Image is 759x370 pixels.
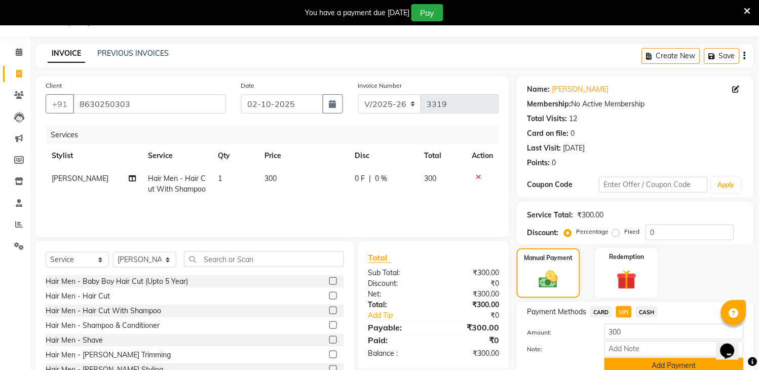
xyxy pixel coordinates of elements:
div: Hair Men - Baby Boy Hair Cut (Upto 5 Year) [46,276,188,287]
img: _gift.svg [611,268,642,292]
div: Points: [527,158,550,168]
div: Discount: [527,228,558,238]
th: Total [419,144,466,167]
label: Client [46,81,62,90]
label: Amount: [519,328,597,337]
div: Services [47,126,507,144]
span: 300 [425,174,437,183]
th: Stylist [46,144,142,167]
a: [PERSON_NAME] [552,84,609,95]
div: Hair Men - Shampoo & Conditioner [46,320,160,331]
th: Disc [349,144,419,167]
button: Create New [642,48,700,64]
label: Fixed [624,227,639,236]
div: ₹300.00 [434,300,507,310]
div: Last Visit: [527,143,561,154]
span: UPI [616,306,632,318]
label: Date [241,81,255,90]
span: CARD [590,306,612,318]
span: CASH [636,306,658,318]
div: Total: [361,300,434,310]
iframe: chat widget [716,329,749,360]
input: Add Note [604,341,744,357]
label: Percentage [576,227,609,236]
button: Apply [712,177,741,193]
div: Sub Total: [361,268,434,278]
span: 300 [265,174,277,183]
span: 0 F [355,173,365,184]
input: Amount [604,324,744,340]
th: Action [466,144,499,167]
span: Total [368,252,392,263]
label: Manual Payment [524,253,573,263]
div: Hair Men - Shave [46,335,103,346]
div: Membership: [527,99,571,109]
div: [DATE] [563,143,585,154]
div: ₹0 [434,334,507,346]
div: ₹300.00 [434,348,507,359]
span: 0 % [375,173,388,184]
input: Enter Offer / Coupon Code [599,177,708,193]
div: Coupon Code [527,179,599,190]
button: Save [704,48,740,64]
div: ₹300.00 [434,289,507,300]
div: ₹0 [434,278,507,289]
div: Balance : [361,348,434,359]
div: Net: [361,289,434,300]
div: Hair Men - Hair Cut With Shampoo [46,306,161,316]
div: Service Total: [527,210,573,220]
div: Name: [527,84,550,95]
a: PREVIOUS INVOICES [97,49,169,58]
label: Note: [519,345,597,354]
div: 0 [552,158,556,168]
th: Service [142,144,212,167]
span: Hair Men - Hair Cut With Shampoo [148,174,206,194]
div: ₹300.00 [577,210,603,220]
span: 1 [218,174,222,183]
div: ₹300.00 [434,321,507,334]
div: No Active Membership [527,99,744,109]
button: +91 [46,94,74,114]
a: Add Tip [361,310,446,321]
div: Discount: [361,278,434,289]
div: Payable: [361,321,434,334]
div: You have a payment due [DATE] [305,8,409,18]
div: Hair Men - [PERSON_NAME] Trimming [46,350,171,360]
span: [PERSON_NAME] [52,174,108,183]
input: Search by Name/Mobile/Email/Code [73,94,226,114]
label: Invoice Number [358,81,402,90]
span: | [369,173,371,184]
button: Pay [411,4,443,21]
div: Total Visits: [527,114,567,124]
div: Card on file: [527,128,568,139]
input: Search or Scan [184,251,344,267]
span: Payment Methods [527,307,586,317]
label: Redemption [609,252,644,262]
div: Hair Men - Hair Cut [46,291,110,302]
a: INVOICE [48,45,85,63]
div: 0 [571,128,575,139]
img: _cash.svg [533,269,563,290]
div: 12 [569,114,577,124]
div: Paid: [361,334,434,346]
th: Price [259,144,349,167]
th: Qty [212,144,259,167]
div: ₹0 [446,310,507,321]
div: ₹300.00 [434,268,507,278]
